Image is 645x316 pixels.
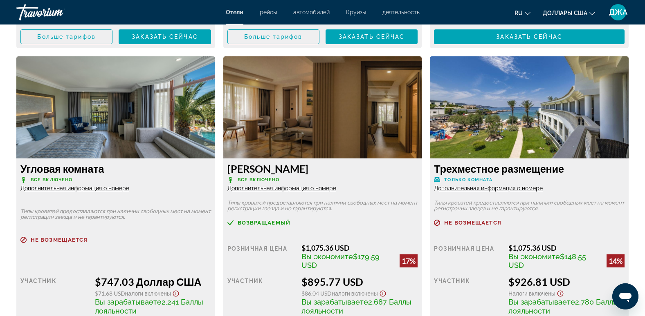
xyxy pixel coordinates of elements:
div: $1,075.36 USD [508,243,625,252]
iframe: Кнопка запуска окна обмена сообщениями [612,283,638,309]
span: Все включено [238,177,279,182]
p: Типы кроватей предоставляются при наличии свободных мест на момент регистрации заезда и не гарант... [20,209,211,220]
span: Заказать сейчас [496,33,562,40]
p: Типы кроватей предоставляются при наличии свободных мест на момент регистрации заезда и не гарант... [227,200,418,211]
div: 14% [607,254,625,267]
span: Больше тарифов [244,33,302,40]
span: 2,780 Баллы лояльности [508,298,618,315]
span: Вы зарабатываете [508,298,575,306]
img: 7bb62d10-216e-4d90-ad3c-3fbca093318f.jpeg [430,56,629,158]
span: Дополнительная информация о номере [20,185,129,191]
a: возвращаемый [227,220,418,226]
div: $1,075.36 USD [301,243,418,252]
span: Вы экономите [301,252,353,261]
span: Вы экономите [508,252,560,261]
span: Вы зарабатываете [95,298,162,306]
span: Только комната [444,177,492,182]
span: Заказать сейчас [132,33,198,40]
font: [PERSON_NAME] [227,162,308,175]
span: Не возмещается [31,237,88,243]
span: ru [515,10,523,16]
span: Заказать сейчас [339,33,405,40]
div: участник [20,276,89,315]
font: $747.03 Доллар США [95,276,202,288]
a: Круизы [346,9,366,16]
button: Пользовательское меню [607,4,629,21]
button: Изменение языка [515,7,530,19]
button: Больше тарифов [227,29,319,44]
button: Показать отказ от ответственности за налоги и сборы [171,288,181,297]
span: $86.04 USD [301,290,332,297]
span: возвращаемый [238,220,290,225]
button: Заказать сейчас [326,29,418,44]
span: Вы зарабатываете [301,298,368,306]
button: Больше тарифов [20,29,112,44]
span: Доллары США [543,10,587,16]
div: Розничная цена [227,243,296,269]
button: Заказать сейчас [434,29,625,44]
span: Налоги включены [125,290,171,297]
a: автомобилей [293,9,330,16]
font: Угловая комната [20,162,104,175]
a: Отели [226,9,243,16]
div: участник [434,276,502,315]
span: Налоги включены [508,290,555,297]
span: $71.68 USD [95,290,125,297]
div: Розничная цена [434,243,502,269]
a: деятельность [382,9,420,16]
span: ДЖА [609,8,627,16]
a: Травориум [16,2,98,23]
span: $179.59 USD [301,252,380,269]
img: 11d9d42e-1cd3-4ea2-8b0b-4cf1d2b8f75d.jpeg [16,56,215,158]
button: Заказать сейчас [119,29,211,44]
span: $148.55 USD [508,252,586,269]
p: Типы кроватей предоставляются при наличии свободных мест на момент регистрации заезда и не гарант... [434,200,625,211]
button: Изменить валюту [543,7,595,19]
span: Налоги включены [332,290,378,297]
span: 2,241 Баллы лояльности [95,298,203,315]
span: Больше тарифов [37,33,95,40]
div: участник [227,276,296,315]
span: 2,687 Баллы лояльности [301,298,411,315]
span: Все включено [31,177,72,182]
font: Трехместное размещение [434,162,564,175]
span: Не возмещается [444,220,501,225]
button: Показать отказ от ответственности за налоги и сборы [555,288,565,297]
span: Дополнительная информация о номере [434,185,543,191]
span: Дополнительная информация о номере [227,185,336,191]
div: 17% [400,254,418,267]
font: $926.81 USD [508,276,570,288]
font: $895.77 USD [301,276,363,288]
a: рейсы [260,9,277,16]
button: Показать отказ от ответственности за налоги и сборы [378,288,388,297]
img: 5164dd47-c36f-45f2-b26d-1a80e00c05f2.jpeg [223,56,422,158]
